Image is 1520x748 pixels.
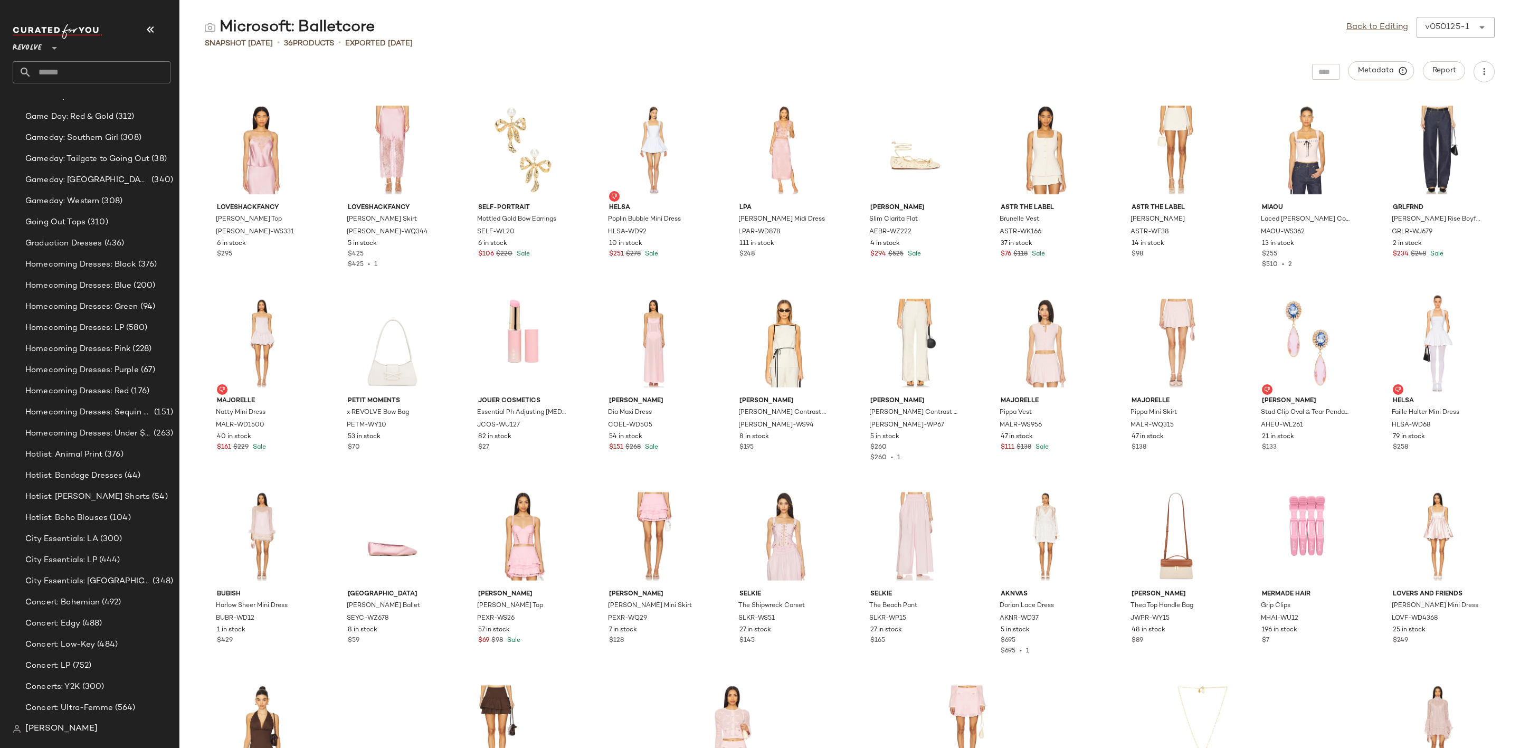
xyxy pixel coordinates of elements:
span: $70 [348,443,360,452]
span: (176) [129,385,149,397]
span: (312) [113,111,135,123]
span: 21 in stock [1262,432,1294,442]
span: Homecoming Dresses: LP [25,322,124,334]
span: COEL-WD505 [608,421,652,430]
span: $429 [217,636,233,646]
span: 8 in stock [348,626,377,635]
span: Sale [906,251,921,258]
span: ASTR the Label [1132,203,1221,213]
span: City Essentials: LP [25,554,97,566]
span: (200) [131,280,155,292]
span: $260 [870,443,887,452]
span: Mermade Hair [1262,590,1352,599]
span: $59 [348,636,359,646]
p: Exported [DATE] [345,38,413,49]
span: 5 in stock [870,432,899,442]
span: Helsa [609,203,699,213]
span: $220 [496,250,512,259]
span: • [338,37,341,50]
img: ASTR-WK166_V1.jpg [992,101,1099,199]
span: x REVOLVE Bow Bag [347,408,409,418]
span: HLSA-WD92 [608,228,647,237]
span: petit moments [348,396,438,406]
span: AKNVAS [1001,590,1090,599]
span: Lovers and Friends [1393,590,1483,599]
span: 57 in stock [478,626,510,635]
span: (484) [95,639,118,651]
span: [PERSON_NAME] [1132,590,1221,599]
span: $133 [1262,443,1277,452]
span: LPAR-WD878 [738,228,781,237]
span: [PERSON_NAME] Midi Dress [738,215,825,224]
span: $695 [1001,648,1015,655]
span: Sale [515,251,530,258]
span: Sale [251,444,266,451]
span: MAJORELLE [1001,396,1090,406]
img: svg%3e [1395,386,1401,393]
span: Jouer Cosmetics [478,396,568,406]
span: [PERSON_NAME] Mini Skirt [608,601,692,611]
span: [PERSON_NAME] Contrast Pant [869,408,959,418]
span: $76 [1001,250,1011,259]
span: [PERSON_NAME] Top [216,215,282,224]
span: Harlow Sheer Mini Dress [216,601,288,611]
span: • [1015,648,1026,655]
span: Snapshot [DATE] [205,38,273,49]
span: JWPR-WY15 [1130,614,1170,623]
img: cfy_white_logo.C9jOOHJF.svg [13,24,102,39]
span: HLSA-WD68 [1392,421,1431,430]
span: [PERSON_NAME] [1262,396,1352,406]
span: Poplin Bubble Mini Dress [608,215,681,224]
span: City Essentials: [GEOGRAPHIC_DATA] [25,575,150,588]
span: Game Day: Red & Gold [25,111,113,123]
span: 82 in stock [478,432,511,442]
span: $295 [217,250,232,259]
span: LOVF-WD4368 [1392,614,1438,623]
span: Pippa Vest [1000,408,1032,418]
span: $106 [478,250,494,259]
span: Helsa [1393,396,1483,406]
span: PETM-WY10 [347,421,386,430]
span: 5 in stock [1001,626,1030,635]
span: Sale [643,444,658,451]
span: [PERSON_NAME] Skirt [347,215,417,224]
span: • [364,261,374,268]
span: Gameday: Western [25,195,99,207]
span: $195 [739,443,754,452]
img: MALR-WQ315_V1.jpg [1123,294,1230,392]
span: Natty Mini Dress [216,408,265,418]
span: Hotlist: Boho Blouses [25,512,108,524]
span: $260 [870,455,887,461]
span: $89 [1132,636,1143,646]
span: (580) [124,322,147,334]
span: $234 [1393,250,1409,259]
span: 47 in stock [1132,432,1164,442]
span: Concert: Edgy [25,618,80,630]
img: GRLR-WJ679_V1.jpg [1384,101,1491,199]
span: Stud Clip Oval & Tear Pendant Earrings [1261,408,1351,418]
span: Graduation Dresses [25,238,102,250]
span: $294 [870,250,886,259]
span: ASTR-WK166 [1000,228,1041,237]
span: $128 [609,636,624,646]
span: 27 in stock [739,626,771,635]
img: svg%3e [13,725,21,733]
span: $249 [1393,636,1408,646]
span: $248 [739,250,755,259]
span: (67) [139,364,156,376]
span: SEYC-WZ678 [347,614,389,623]
span: $98 [491,636,503,646]
img: JWPR-WY15_V1.jpg [1123,487,1230,585]
img: MALR-WS956_V1.jpg [992,294,1099,392]
span: 1 [897,455,900,461]
span: [PERSON_NAME] [609,396,699,406]
img: SELF-WL20_V1.jpg [470,101,576,199]
span: $255 [1262,250,1277,259]
span: Hotlist: Bandage Dresses [25,470,122,482]
img: AHEU-WL261_V1.jpg [1253,294,1360,392]
span: (38) [149,153,167,165]
span: [PERSON_NAME] Contrast Tie Top [738,408,828,418]
span: [PERSON_NAME] [870,203,960,213]
span: self-portrait [478,203,568,213]
span: [PERSON_NAME] Mini Dress [1392,601,1478,611]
